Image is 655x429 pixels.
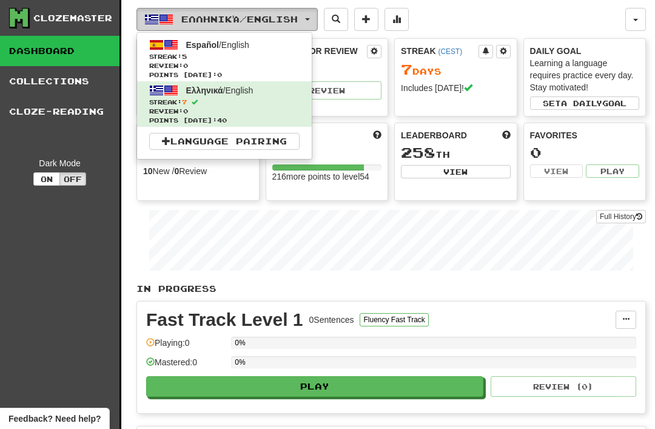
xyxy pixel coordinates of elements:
[186,86,223,95] span: Ελληνικά
[137,81,312,127] a: Ελληνικά/EnglishStreak:7 Review:0Points [DATE]:40
[149,107,300,116] span: Review: 0
[186,40,219,50] span: Español
[137,36,312,81] a: Español/EnglishStreak:5 Review:0Points [DATE]:0
[149,116,300,125] span: Points [DATE]: 40
[186,86,254,95] span: / English
[149,61,300,70] span: Review: 0
[149,98,300,107] span: Streak:
[182,98,187,106] span: 7
[8,413,101,425] span: Open feedback widget
[182,53,187,60] span: 5
[149,70,300,79] span: Points [DATE]: 0
[149,133,300,150] a: Language Pairing
[149,52,300,61] span: Streak:
[186,40,249,50] span: / English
